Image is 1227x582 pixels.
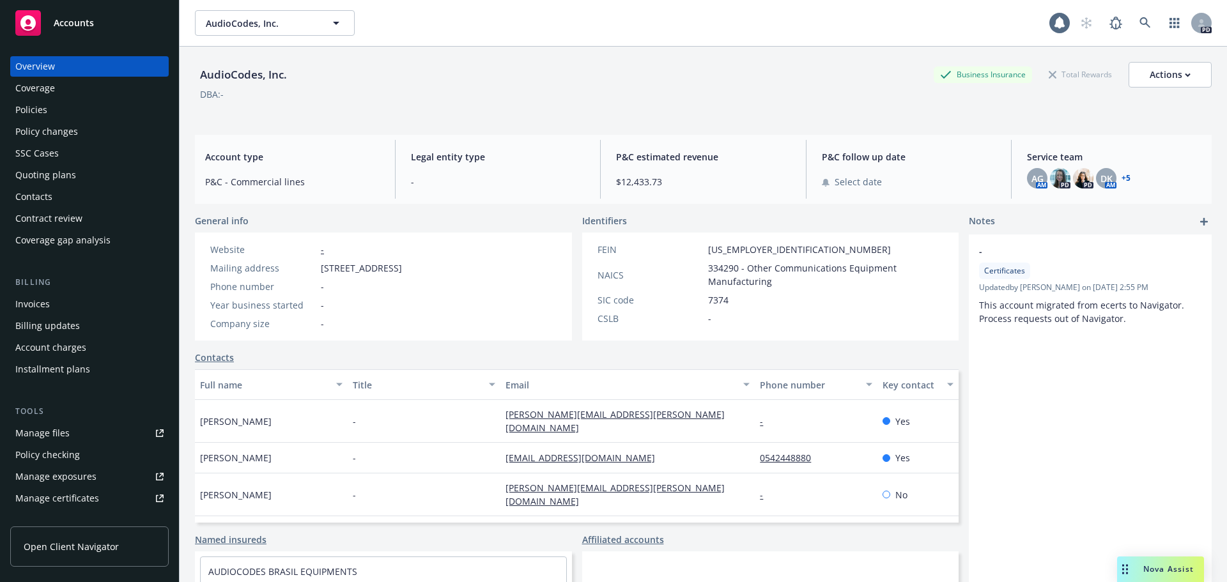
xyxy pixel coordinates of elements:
[708,312,711,325] span: -
[15,337,86,358] div: Account charges
[1103,10,1129,36] a: Report a Bug
[10,316,169,336] a: Billing updates
[1196,214,1212,229] a: add
[200,88,224,101] div: DBA: -
[54,18,94,28] span: Accounts
[348,369,500,400] button: Title
[15,208,82,229] div: Contract review
[10,294,169,314] a: Invoices
[411,175,585,188] span: -
[15,121,78,142] div: Policy changes
[200,488,272,502] span: [PERSON_NAME]
[755,369,877,400] button: Phone number
[10,337,169,358] a: Account charges
[10,143,169,164] a: SSC Cases
[598,312,703,325] div: CSLB
[10,100,169,120] a: Policies
[15,316,80,336] div: Billing updates
[10,423,169,443] a: Manage files
[582,533,664,546] a: Affiliated accounts
[1050,168,1070,188] img: photo
[708,243,891,256] span: [US_EMPLOYER_IDENTIFICATION_NUMBER]
[353,451,356,464] span: -
[10,276,169,289] div: Billing
[1129,62,1212,88] button: Actions
[1042,66,1118,82] div: Total Rewards
[200,451,272,464] span: [PERSON_NAME]
[1132,10,1158,36] a: Search
[10,121,169,142] a: Policy changes
[210,298,316,312] div: Year business started
[210,280,316,293] div: Phone number
[210,317,316,330] div: Company size
[10,230,169,250] a: Coverage gap analysis
[895,488,907,502] span: No
[15,488,99,509] div: Manage certificates
[835,175,882,188] span: Select date
[15,143,59,164] div: SSC Cases
[206,17,316,30] span: AudioCodes, Inc.
[15,510,75,530] div: Manage BORs
[15,294,50,314] div: Invoices
[1117,556,1204,582] button: Nova Assist
[24,540,119,553] span: Open Client Navigator
[10,208,169,229] a: Contract review
[984,265,1025,277] span: Certificates
[200,378,328,392] div: Full name
[877,369,959,400] button: Key contact
[505,408,725,434] a: [PERSON_NAME][EMAIL_ADDRESS][PERSON_NAME][DOMAIN_NAME]
[321,243,324,256] a: -
[760,489,773,501] a: -
[15,466,96,487] div: Manage exposures
[1027,150,1201,164] span: Service team
[321,298,324,312] span: -
[1100,172,1113,185] span: DK
[934,66,1032,82] div: Business Insurance
[321,261,402,275] span: [STREET_ADDRESS]
[969,234,1212,335] div: -CertificatesUpdatedby [PERSON_NAME] on [DATE] 2:55 PMThis account migrated from ecerts to Naviga...
[353,378,481,392] div: Title
[15,230,111,250] div: Coverage gap analysis
[411,150,585,164] span: Legal entity type
[1073,168,1093,188] img: photo
[969,214,995,229] span: Notes
[895,415,910,428] span: Yes
[10,466,169,487] a: Manage exposures
[760,415,773,427] a: -
[10,359,169,379] a: Installment plans
[353,488,356,502] span: -
[582,214,627,227] span: Identifiers
[10,405,169,418] div: Tools
[205,150,380,164] span: Account type
[10,56,169,77] a: Overview
[15,78,55,98] div: Coverage
[200,415,272,428] span: [PERSON_NAME]
[1074,10,1099,36] a: Start snowing
[15,100,47,120] div: Policies
[205,175,380,188] span: P&C - Commercial lines
[10,187,169,207] a: Contacts
[598,268,703,282] div: NAICS
[195,10,355,36] button: AudioCodes, Inc.
[195,533,266,546] a: Named insureds
[505,452,665,464] a: [EMAIL_ADDRESS][DOMAIN_NAME]
[208,565,357,578] a: AUDIOCODES BRASIL EQUIPMENTS
[353,415,356,428] span: -
[1031,172,1044,185] span: AG
[10,488,169,509] a: Manage certificates
[1162,10,1187,36] a: Switch app
[505,482,725,507] a: [PERSON_NAME][EMAIL_ADDRESS][PERSON_NAME][DOMAIN_NAME]
[598,293,703,307] div: SIC code
[10,5,169,41] a: Accounts
[822,150,996,164] span: P&C follow up date
[1150,63,1191,87] div: Actions
[1117,556,1133,582] div: Drag to move
[15,445,80,465] div: Policy checking
[895,451,910,464] span: Yes
[10,78,169,98] a: Coverage
[195,351,234,364] a: Contacts
[1143,563,1194,574] span: Nova Assist
[760,378,858,392] div: Phone number
[616,175,791,188] span: $12,433.73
